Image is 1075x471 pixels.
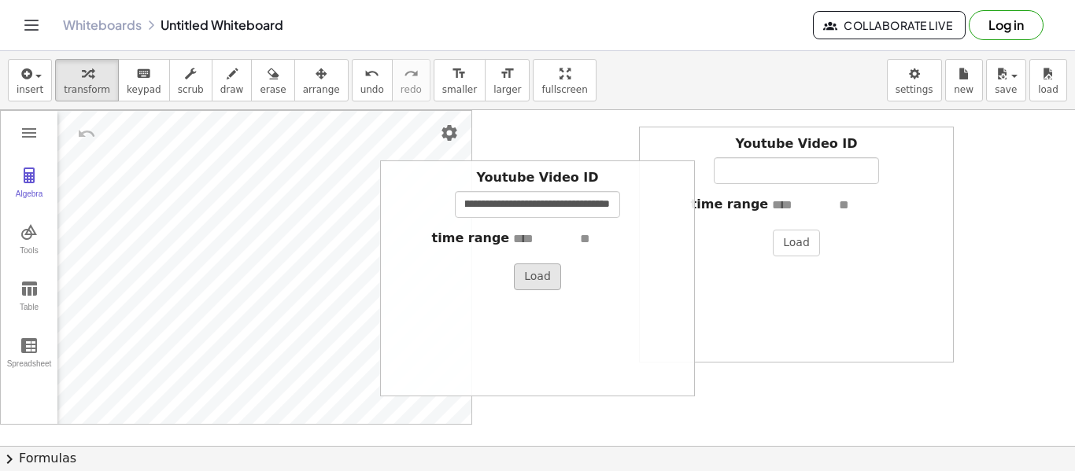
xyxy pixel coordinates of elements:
[401,84,422,95] span: redo
[303,84,340,95] span: arrange
[169,59,212,101] button: scrub
[435,119,464,147] button: Settings
[533,59,596,101] button: fullscreen
[4,359,54,381] div: Spreadsheet
[969,10,1044,40] button: Log in
[57,111,471,424] canvas: Graphics View 1
[19,13,44,38] button: Toggle navigation
[251,59,294,101] button: erase
[954,84,973,95] span: new
[63,17,142,33] a: Whiteboards
[55,59,119,101] button: transform
[995,84,1017,95] span: save
[17,84,43,95] span: insert
[514,263,561,290] button: Load
[493,84,521,95] span: larger
[260,84,286,95] span: erase
[735,135,857,153] label: Youtube Video ID
[392,59,430,101] button: redoredo
[360,84,384,95] span: undo
[452,64,467,83] i: format_size
[813,11,966,39] button: Collaborate Live
[442,84,477,95] span: smaller
[541,84,587,95] span: fullscreen
[500,64,515,83] i: format_size
[136,64,151,83] i: keyboard
[294,59,349,101] button: arrange
[127,84,161,95] span: keypad
[118,59,170,101] button: keyboardkeypad
[434,59,486,101] button: format_sizesmaller
[8,59,52,101] button: insert
[178,84,204,95] span: scrub
[887,59,942,101] button: settings
[404,64,419,83] i: redo
[945,59,983,101] button: new
[220,84,244,95] span: draw
[352,59,393,101] button: undoundo
[212,59,253,101] button: draw
[4,190,54,212] div: Algebra
[364,64,379,83] i: undo
[986,59,1026,101] button: save
[4,303,54,325] div: Table
[1029,59,1067,101] button: load
[485,59,530,101] button: format_sizelarger
[1038,84,1058,95] span: load
[826,18,952,32] span: Collaborate Live
[773,230,820,256] button: Load
[4,246,54,268] div: Tools
[64,84,110,95] span: transform
[432,230,510,248] label: time range
[72,120,101,148] button: Undo
[20,123,39,142] img: Main Menu
[691,196,769,214] label: time range
[896,84,933,95] span: settings
[476,169,598,187] label: Youtube Video ID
